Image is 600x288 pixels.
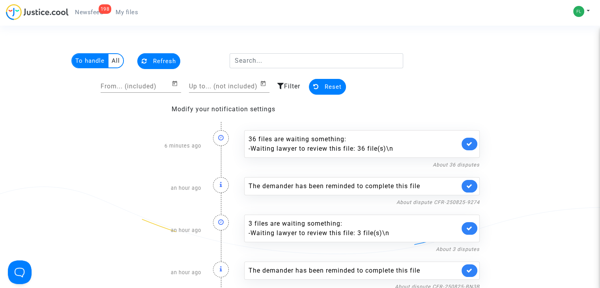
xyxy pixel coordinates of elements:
[114,169,207,207] div: an hour ago
[153,58,176,65] span: Refresh
[72,54,108,67] multi-toggle-item: To handle
[99,4,112,14] div: 198
[436,246,480,252] a: About 3 disputes
[109,6,144,18] a: My files
[172,105,275,113] a: Modify your notification settings
[6,4,69,20] img: jc-logo.svg
[8,260,32,284] iframe: Help Scout Beacon - Open
[249,228,460,238] div: - Waiting lawyer to review this file: 3 file(s)\n
[284,82,300,90] span: Filter
[114,207,207,254] div: an hour ago
[309,79,346,95] button: Reset
[75,9,103,16] span: Newsfeed
[137,53,180,69] button: Refresh
[114,122,207,169] div: 6 minutes ago
[172,79,181,88] button: Open calendar
[116,9,138,16] span: My files
[249,266,460,275] div: The demander has been reminded to complete this file
[69,6,109,18] a: 198Newsfeed
[249,135,460,153] div: 36 files are waiting something:
[396,199,480,205] a: About dispute CFR-250825-9274
[249,219,460,238] div: 3 files are waiting something:
[230,53,404,68] input: Search...
[433,162,480,168] a: About 36 disputes
[325,83,342,90] span: Reset
[260,79,269,88] button: Open calendar
[108,54,123,67] multi-toggle-item: All
[249,181,460,191] div: The demander has been reminded to complete this file
[249,144,460,153] div: - Waiting lawyer to review this file: 36 file(s)\n
[573,6,584,17] img: 27626d57a3ba4a5b969f53e3f2c8e71c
